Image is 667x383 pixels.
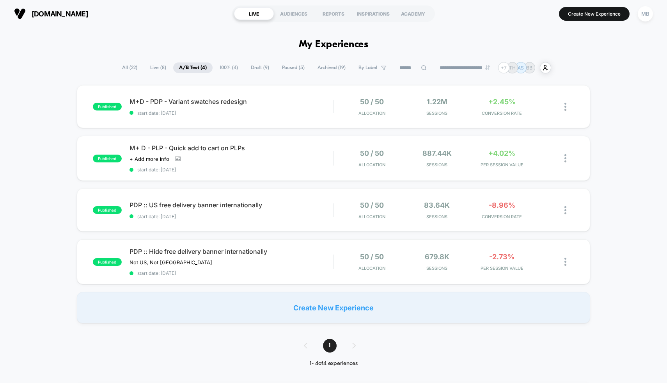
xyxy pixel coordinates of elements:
div: INSPIRATIONS [353,7,393,20]
span: start date: [DATE] [129,167,333,173]
span: published [93,206,122,214]
span: start date: [DATE] [129,110,333,116]
div: 1 - 4 of 4 experiences [296,360,371,367]
span: start date: [DATE] [129,214,333,219]
img: close [564,206,566,214]
div: MB [638,6,653,21]
h1: My Experiences [299,39,369,50]
img: close [564,103,566,111]
span: [DOMAIN_NAME] [32,10,88,18]
span: CONVERSION RATE [471,110,532,116]
span: PER SESSION VALUE [471,162,532,167]
span: -8.96% [489,201,515,209]
span: 1.22M [427,98,447,106]
span: +4.02% [488,149,515,157]
span: By Label [358,65,377,71]
button: Create New Experience [559,7,630,21]
span: PER SESSION VALUE [471,265,532,271]
span: Sessions [406,162,467,167]
p: BB [526,65,532,71]
span: All ( 22 ) [116,62,143,73]
span: 50 / 50 [360,149,384,157]
span: 50 / 50 [360,253,384,261]
span: 887.44k [422,149,452,157]
span: M+ D - PLP - Quick add to cart on PLPs [129,144,333,152]
span: 1 [323,339,337,353]
span: A/B Test ( 4 ) [173,62,213,73]
div: ACADEMY [393,7,433,20]
button: MB [635,6,655,22]
span: Allocation [358,162,385,167]
span: Draft ( 9 ) [245,62,275,73]
span: published [93,103,122,110]
span: start date: [DATE] [129,270,333,276]
img: close [564,154,566,162]
img: Visually logo [14,8,26,20]
span: Live ( 8 ) [144,62,172,73]
div: LIVE [234,7,274,20]
span: CONVERSION RATE [471,214,532,219]
span: published [93,258,122,266]
span: Allocation [358,110,385,116]
div: + 7 [498,62,509,73]
span: published [93,155,122,162]
span: +2.45% [488,98,516,106]
div: AUDIENCES [274,7,314,20]
span: 50 / 50 [360,201,384,209]
span: 50 / 50 [360,98,384,106]
p: TH [509,65,516,71]
span: 679.8k [425,253,449,261]
span: -2.73% [489,253,514,261]
span: Sessions [406,214,467,219]
span: PDP :: US free delivery banner internationally [129,201,333,209]
div: REPORTS [314,7,353,20]
span: Not US, Not [GEOGRAPHIC_DATA] [129,259,212,265]
span: 83.64k [424,201,450,209]
button: [DOMAIN_NAME] [12,7,90,20]
img: end [485,65,490,70]
span: Sessions [406,110,467,116]
span: Sessions [406,265,467,271]
p: AS [518,65,524,71]
span: Allocation [358,265,385,271]
span: Allocation [358,214,385,219]
span: Paused ( 5 ) [276,62,310,73]
span: 100% ( 4 ) [214,62,244,73]
span: Archived ( 19 ) [312,62,351,73]
span: PDP :: Hide free delivery banner internationally [129,248,333,255]
div: Create New Experience [77,292,591,323]
span: M+D - PDP - Variant swatches redesign [129,98,333,105]
span: + Add more info [129,156,169,162]
img: close [564,258,566,266]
